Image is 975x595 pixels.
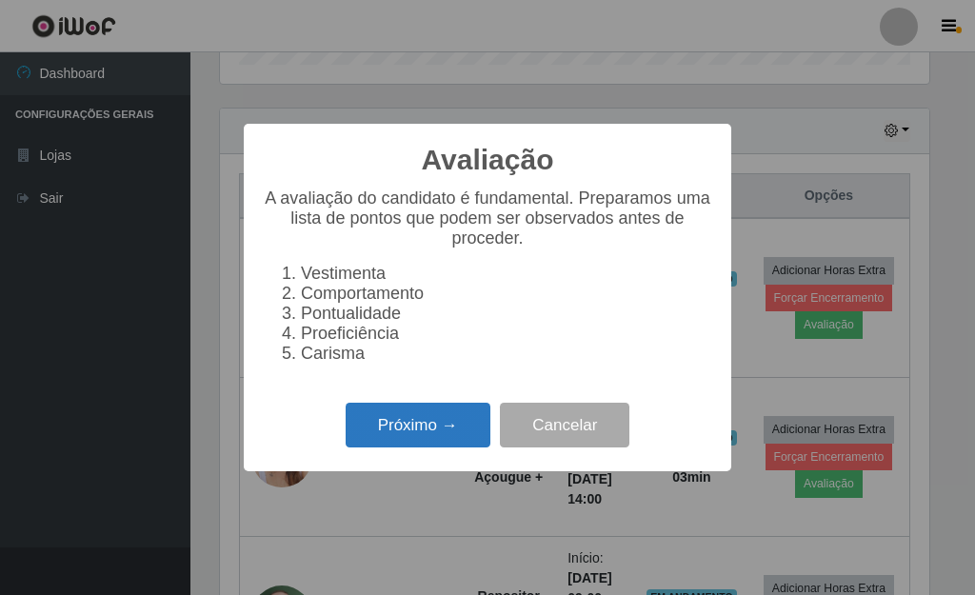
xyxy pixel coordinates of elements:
[500,403,629,447] button: Cancelar
[301,344,712,364] li: Carisma
[301,284,712,304] li: Comportamento
[263,188,712,248] p: A avaliação do candidato é fundamental. Preparamos uma lista de pontos que podem ser observados a...
[301,264,712,284] li: Vestimenta
[422,143,554,177] h2: Avaliação
[346,403,490,447] button: Próximo →
[301,324,712,344] li: Proeficiência
[301,304,712,324] li: Pontualidade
